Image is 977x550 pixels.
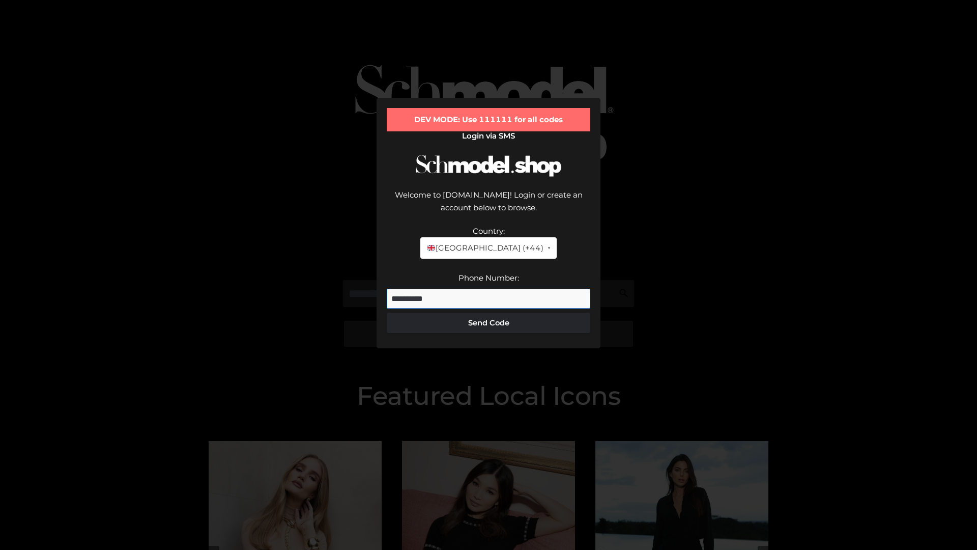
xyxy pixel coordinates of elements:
[412,146,565,186] img: Schmodel Logo
[473,226,505,236] label: Country:
[387,131,590,141] h2: Login via SMS
[387,313,590,333] button: Send Code
[426,241,543,255] span: [GEOGRAPHIC_DATA] (+44)
[387,188,590,225] div: Welcome to [DOMAIN_NAME]! Login or create an account below to browse.
[458,273,519,283] label: Phone Number:
[387,108,590,131] div: DEV MODE: Use 111111 for all codes
[427,244,435,252] img: 🇬🇧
